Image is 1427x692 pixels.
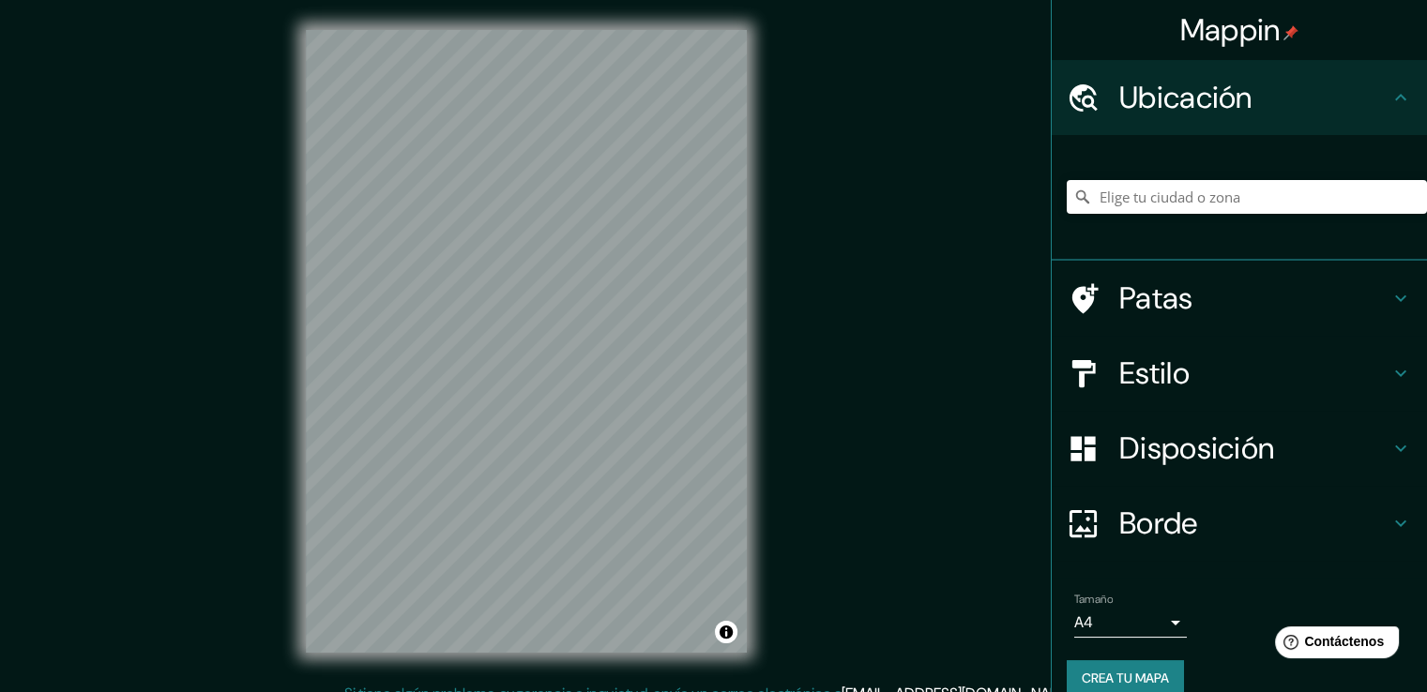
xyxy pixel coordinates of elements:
button: Activar o desactivar atribución [715,621,737,643]
iframe: Lanzador de widgets de ayuda [1260,619,1406,671]
div: Borde [1052,486,1427,561]
font: Borde [1119,504,1198,543]
div: Patas [1052,261,1427,336]
div: Estilo [1052,336,1427,411]
font: A4 [1074,612,1093,632]
font: Estilo [1119,354,1190,393]
font: Tamaño [1074,592,1113,607]
img: pin-icon.png [1283,25,1298,40]
input: Elige tu ciudad o zona [1067,180,1427,214]
div: Ubicación [1052,60,1427,135]
div: Disposición [1052,411,1427,486]
font: Crea tu mapa [1082,669,1169,686]
font: Patas [1119,278,1193,318]
div: A4 [1074,608,1187,638]
canvas: Mapa [306,30,747,653]
font: Mappin [1180,10,1281,50]
font: Disposición [1119,429,1274,468]
font: Ubicación [1119,78,1252,117]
